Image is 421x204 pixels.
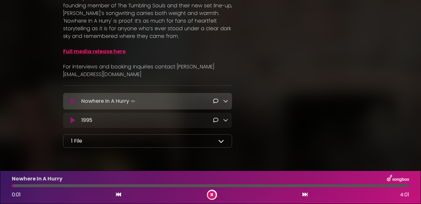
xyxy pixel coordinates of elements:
[71,137,82,145] p: 1 File
[63,63,232,78] p: For interviews and booking inquiries contact [PERSON_NAME][EMAIL_ADDRESS][DOMAIN_NAME]
[129,97,138,106] img: waveform4.gif
[81,97,138,106] p: Nowhere In A Hurry
[63,48,232,55] p: .
[63,48,126,55] a: Full media release here
[81,116,92,124] p: 1995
